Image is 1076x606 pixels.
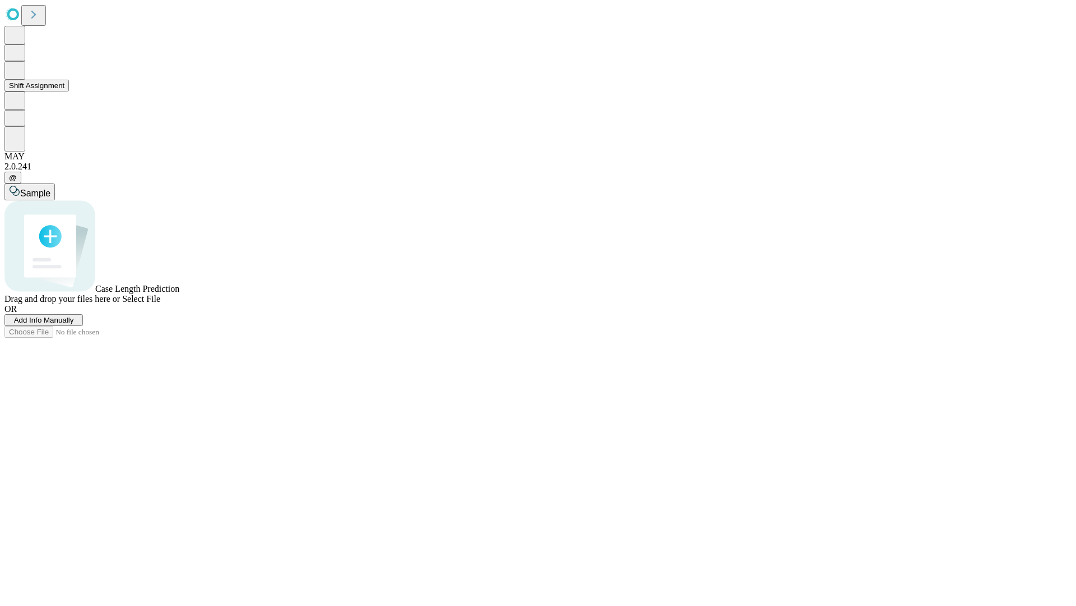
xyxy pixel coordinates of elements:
[95,284,179,293] span: Case Length Prediction
[4,304,17,314] span: OR
[14,316,74,324] span: Add Info Manually
[122,294,160,304] span: Select File
[4,80,69,91] button: Shift Assignment
[4,314,83,326] button: Add Info Manually
[4,162,1072,172] div: 2.0.241
[4,172,21,183] button: @
[9,173,17,182] span: @
[20,189,50,198] span: Sample
[4,151,1072,162] div: MAY
[4,294,120,304] span: Drag and drop your files here or
[4,183,55,200] button: Sample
